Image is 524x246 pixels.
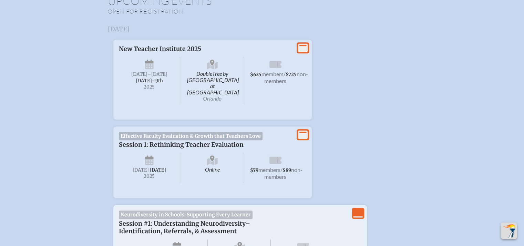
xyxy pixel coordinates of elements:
button: Scroll Top [501,223,517,239]
span: [DATE] [150,167,166,173]
span: $89 [282,167,291,173]
span: Neurodiversity in Schools: Supporting Every Learner [119,211,253,219]
span: DoubleTree by [GEOGRAPHIC_DATA] at [GEOGRAPHIC_DATA] [182,57,243,104]
img: To the top [502,224,516,238]
span: [DATE]–⁠9th [136,78,163,84]
span: members [258,166,280,173]
span: $79 [250,167,258,173]
span: Orlando [203,95,222,102]
span: / [280,166,282,173]
span: 2025 [124,84,175,90]
span: 2025 [124,174,175,179]
span: [DATE] [133,167,149,173]
span: $625 [250,72,261,78]
span: non-members [264,166,302,180]
h3: [DATE] [108,26,417,33]
span: / [284,71,286,77]
span: [DATE] [131,71,147,77]
p: Session 1: Rethinking Teacher Evaluation [119,141,292,148]
span: Effective Faculty Evaluation & Growth that Teachers Love [119,132,263,140]
p: Open for registration [108,8,290,15]
span: members [261,71,284,77]
span: $725 [286,72,297,78]
p: Session #1: Understanding Neurodiversity–Identification, Referrals, & Assessment [119,220,292,235]
span: non-members [264,71,308,84]
span: –[DATE] [147,71,167,77]
span: Online [182,153,243,183]
p: New Teacher Institute 2025 [119,45,292,53]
